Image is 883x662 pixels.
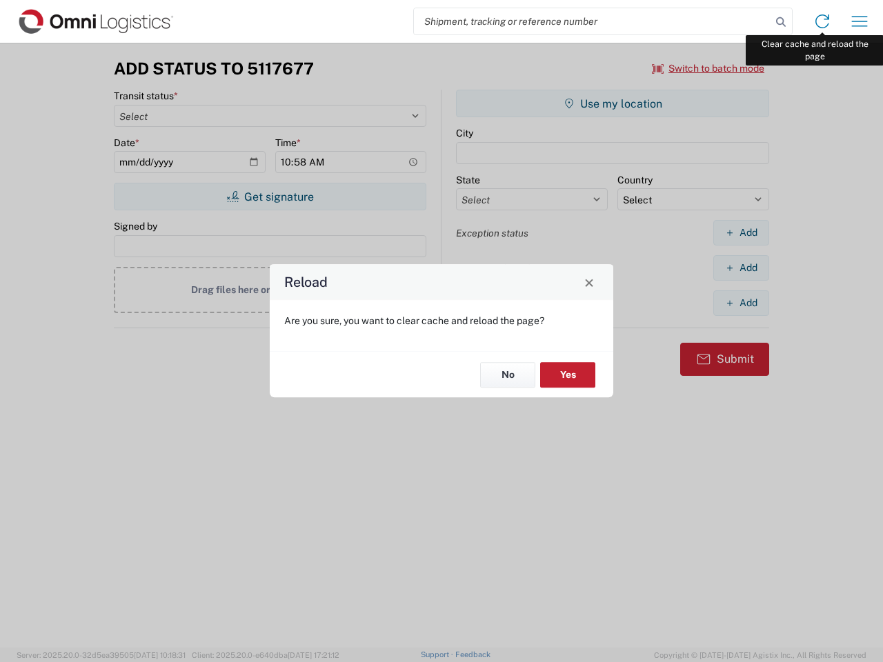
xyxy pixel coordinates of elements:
p: Are you sure, you want to clear cache and reload the page? [284,314,599,327]
h4: Reload [284,272,328,292]
button: Close [579,272,599,292]
button: No [480,362,535,388]
input: Shipment, tracking or reference number [414,8,771,34]
button: Yes [540,362,595,388]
